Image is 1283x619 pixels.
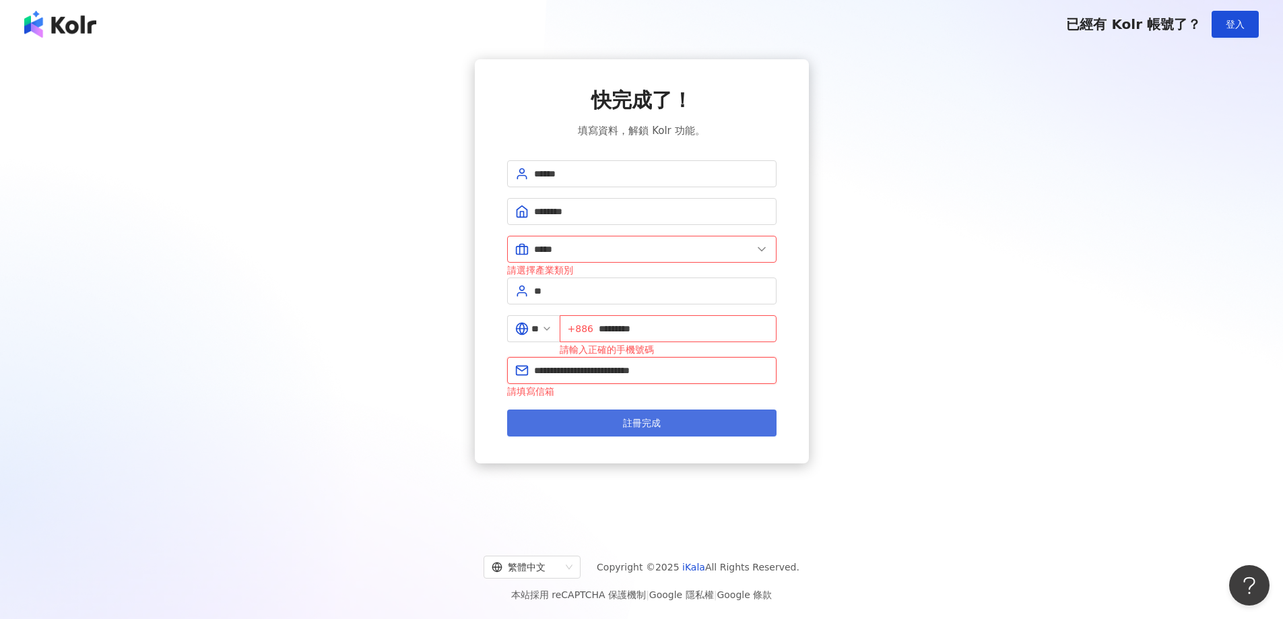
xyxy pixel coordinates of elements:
div: 請填寫信箱 [507,384,777,399]
a: Google 條款 [717,589,772,600]
a: iKala [682,562,705,573]
iframe: Help Scout Beacon - Open [1229,565,1270,606]
button: 註冊完成 [507,410,777,436]
div: 請輸入正確的手機號碼 [560,342,777,357]
span: | [646,589,649,600]
span: 註冊完成 [623,418,661,428]
span: +886 [568,321,593,336]
span: 登入 [1226,19,1245,30]
img: logo [24,11,96,38]
span: | [714,589,717,600]
span: 本站採用 reCAPTCHA 保護機制 [511,587,772,603]
span: 填寫資料，解鎖 Kolr 功能。 [578,123,704,139]
span: 已經有 Kolr 帳號了？ [1066,16,1201,32]
span: 快完成了！ [591,86,692,115]
button: 登入 [1212,11,1259,38]
a: Google 隱私權 [649,589,714,600]
div: 請選擇產業類別 [507,263,777,278]
div: 繁體中文 [492,556,560,578]
span: Copyright © 2025 All Rights Reserved. [597,559,799,575]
